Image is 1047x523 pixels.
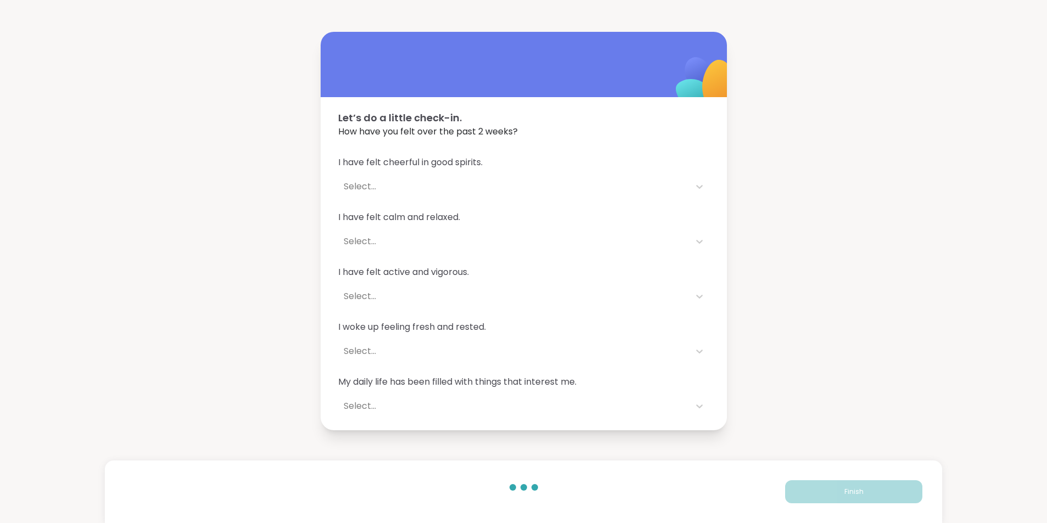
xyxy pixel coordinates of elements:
[338,125,709,138] span: How have you felt over the past 2 weeks?
[344,180,684,193] div: Select...
[338,211,709,224] span: I have felt calm and relaxed.
[650,29,759,138] img: ShareWell Logomark
[344,290,684,303] div: Select...
[785,480,922,503] button: Finish
[344,345,684,358] div: Select...
[338,375,709,389] span: My daily life has been filled with things that interest me.
[344,235,684,248] div: Select...
[344,400,684,413] div: Select...
[338,156,709,169] span: I have felt cheerful in good spirits.
[844,487,864,497] span: Finish
[338,320,709,334] span: I woke up feeling fresh and rested.
[338,110,709,125] span: Let’s do a little check-in.
[338,266,709,279] span: I have felt active and vigorous.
